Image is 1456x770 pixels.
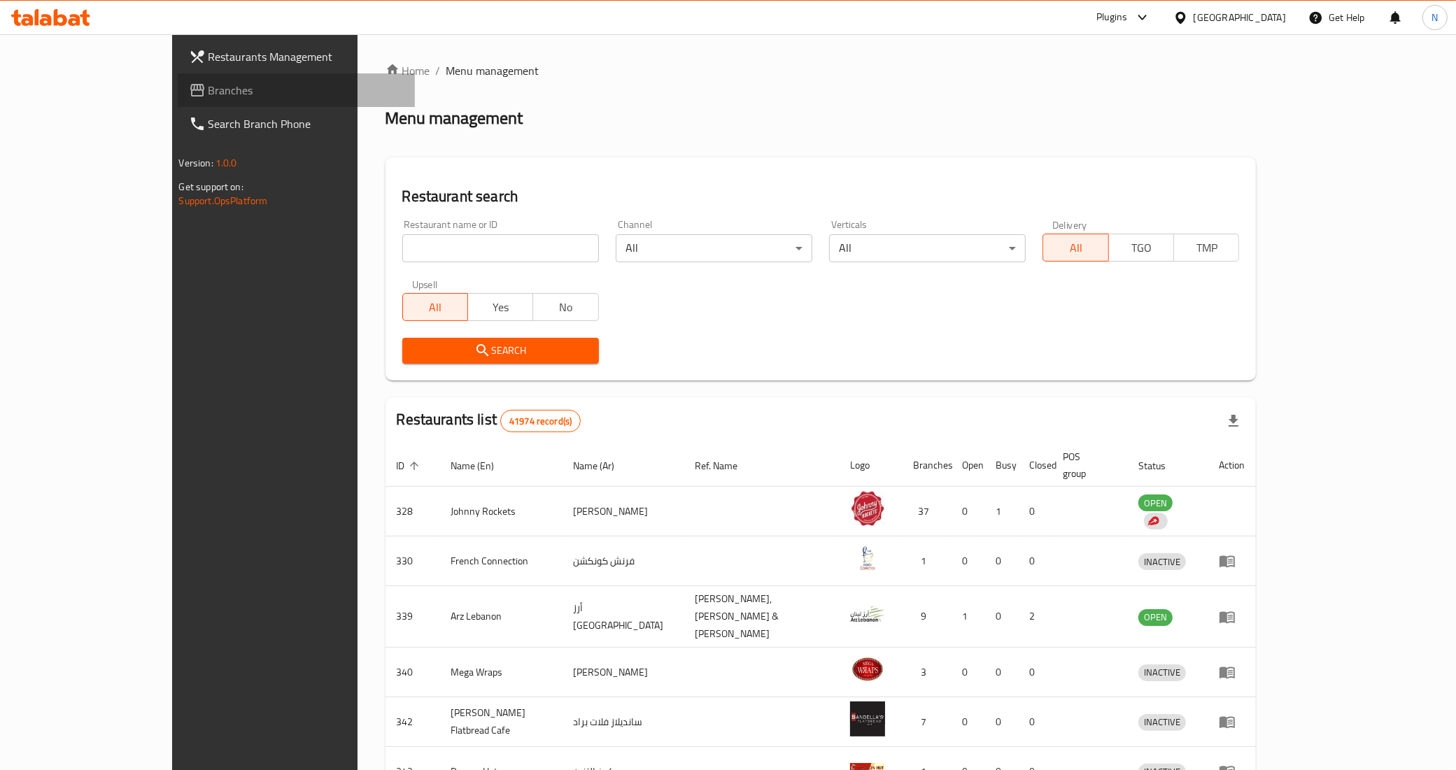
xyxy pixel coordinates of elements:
div: Indicates that the vendor menu management has been moved to DH Catalog service [1144,513,1168,529]
div: Total records count [500,410,581,432]
button: All [1042,234,1108,262]
span: INACTIVE [1138,554,1186,570]
span: OPEN [1138,495,1173,511]
td: 0 [1018,536,1052,586]
span: OPEN [1138,609,1173,625]
a: Search Branch Phone [178,107,416,141]
span: Search [414,342,588,359]
th: Logo [839,444,902,487]
button: No [532,293,598,321]
td: 1 [951,586,984,648]
span: N [1432,10,1438,25]
div: OPEN [1138,609,1173,626]
h2: Menu management [386,107,523,129]
span: Branches [208,82,404,99]
span: 41974 record(s) [501,415,580,428]
td: 9 [902,586,951,648]
td: [PERSON_NAME],[PERSON_NAME] & [PERSON_NAME] [684,586,839,648]
button: TGO [1108,234,1174,262]
span: Get support on: [179,178,243,196]
td: [PERSON_NAME] [562,648,684,697]
td: 2 [1018,586,1052,648]
span: Version: [179,154,213,172]
td: 0 [1018,697,1052,747]
td: 0 [1018,487,1052,536]
div: Menu [1219,608,1245,625]
th: Branches [902,444,951,487]
th: Action [1208,444,1256,487]
td: [PERSON_NAME] [562,487,684,536]
img: French Connection [850,541,885,576]
a: Support.OpsPlatform [179,192,268,210]
span: Ref. Name [695,457,756,474]
td: 0 [951,648,984,697]
label: Delivery [1052,220,1087,229]
td: 37 [902,487,951,536]
th: Busy [984,444,1018,487]
td: 3 [902,648,951,697]
td: Mega Wraps [440,648,563,697]
h2: Restaurant search [402,186,1240,207]
li: / [436,62,441,79]
span: All [1049,238,1103,258]
td: 0 [984,648,1018,697]
div: INACTIVE [1138,553,1186,570]
div: [GEOGRAPHIC_DATA] [1194,10,1286,25]
a: Restaurants Management [178,40,416,73]
button: Search [402,338,599,364]
img: Mega Wraps [850,652,885,687]
span: TGO [1115,238,1168,258]
span: Menu management [446,62,539,79]
td: 1 [984,487,1018,536]
span: All [409,297,462,318]
span: Name (En) [451,457,513,474]
img: Johnny Rockets [850,491,885,526]
button: TMP [1173,234,1239,262]
span: Search Branch Phone [208,115,404,132]
h2: Restaurants list [397,409,581,432]
div: Export file [1217,404,1250,438]
span: INACTIVE [1138,664,1186,680]
span: Yes [474,297,528,318]
td: Arz Lebanon [440,586,563,648]
th: Closed [1018,444,1052,487]
div: All [616,234,812,262]
td: 7 [902,697,951,747]
span: INACTIVE [1138,714,1186,730]
nav: breadcrumb [386,62,1257,79]
th: Open [951,444,984,487]
input: Search for restaurant name or ID.. [402,234,599,262]
a: Branches [178,73,416,107]
span: ID [397,457,423,474]
button: All [402,293,468,321]
td: 0 [984,586,1018,648]
span: Status [1138,457,1184,474]
td: سانديلاز فلات براد [562,697,684,747]
span: POS group [1063,448,1110,482]
button: Yes [467,293,533,321]
div: Menu [1219,664,1245,680]
td: 0 [951,487,984,536]
td: فرنش كونكشن [562,536,684,586]
td: Johnny Rockets [440,487,563,536]
div: All [829,234,1026,262]
img: Arz Lebanon [850,597,885,632]
td: 1 [902,536,951,586]
td: 0 [984,536,1018,586]
span: No [539,297,593,318]
td: French Connection [440,536,563,586]
label: Upsell [412,279,438,289]
span: Name (Ar) [573,457,632,474]
div: Menu [1219,552,1245,569]
img: Sandella's Flatbread Cafe [850,701,885,736]
td: 0 [951,536,984,586]
div: INACTIVE [1138,714,1186,731]
div: Plugins [1096,9,1127,26]
td: 0 [984,697,1018,747]
span: 1.0.0 [215,154,237,172]
div: Menu [1219,713,1245,730]
td: 0 [1018,648,1052,697]
span: TMP [1180,238,1234,258]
